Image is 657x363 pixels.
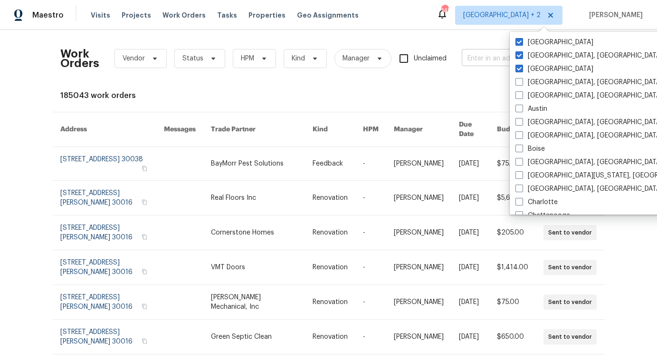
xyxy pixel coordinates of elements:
button: Copy Address [140,337,149,345]
button: Copy Address [140,267,149,276]
input: Enter in an address [462,51,557,66]
td: Cornerstone Homes [203,216,305,250]
th: HPM [355,112,386,147]
button: Copy Address [140,198,149,206]
span: Tasks [217,12,237,19]
span: [PERSON_NAME] [585,10,643,20]
th: Budget [489,112,536,147]
label: Austin [515,104,547,114]
td: - [355,285,386,320]
td: - [355,216,386,250]
span: Geo Assignments [297,10,359,20]
td: Renovation [305,250,355,285]
td: Renovation [305,285,355,320]
span: Kind [292,54,305,63]
td: - [355,250,386,285]
h2: Work Orders [60,49,99,68]
td: [PERSON_NAME] [386,181,451,216]
th: Trade Partner [203,112,305,147]
label: Boise [515,144,545,154]
td: [PERSON_NAME] [386,216,451,250]
th: Manager [386,112,451,147]
label: Chattanooga [515,211,570,220]
td: VMT Doors [203,250,305,285]
td: Green Septic Clean [203,320,305,354]
td: [PERSON_NAME] [386,285,451,320]
th: Messages [156,112,203,147]
button: Copy Address [140,164,149,173]
span: [GEOGRAPHIC_DATA] + 2 [463,10,541,20]
td: - [355,181,386,216]
td: - [355,320,386,354]
th: Kind [305,112,355,147]
td: [PERSON_NAME] Mechanical, Inc [203,285,305,320]
button: Copy Address [140,233,149,241]
button: Copy Address [140,302,149,311]
td: Renovation [305,216,355,250]
td: BayMorr Pest Solutions [203,147,305,181]
span: Unclaimed [414,54,447,64]
span: Projects [122,10,151,20]
td: Renovation [305,181,355,216]
label: [GEOGRAPHIC_DATA] [515,38,593,47]
span: Maestro [32,10,64,20]
span: Manager [343,54,370,63]
span: Visits [91,10,110,20]
span: Work Orders [162,10,206,20]
div: 185043 work orders [60,91,597,100]
span: Status [182,54,203,63]
td: - [355,147,386,181]
th: Address [53,112,156,147]
label: [GEOGRAPHIC_DATA] [515,64,593,74]
div: 148 [441,6,448,15]
span: Properties [248,10,286,20]
th: Due Date [451,112,490,147]
td: [PERSON_NAME] [386,320,451,354]
td: [PERSON_NAME] [386,147,451,181]
span: HPM [241,54,254,63]
td: Real Floors Inc [203,181,305,216]
td: Feedback [305,147,355,181]
td: Renovation [305,320,355,354]
td: [PERSON_NAME] [386,250,451,285]
span: Vendor [123,54,145,63]
label: Charlotte [515,197,558,207]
